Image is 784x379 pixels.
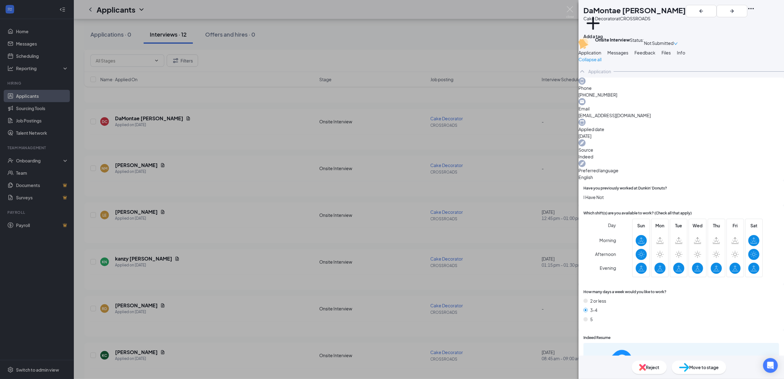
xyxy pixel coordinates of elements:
[644,40,674,46] span: Not Submitted
[636,222,647,229] span: Sun
[590,307,597,313] span: 3-4
[607,50,628,55] span: Messages
[662,50,671,55] span: Files
[579,105,784,112] span: Email
[579,91,784,98] span: [PHONE_NUMBER]
[583,194,779,201] span: I Have Not
[646,364,659,371] span: Reject
[692,222,703,229] span: Wed
[588,68,611,74] div: Application
[583,186,667,191] span: Have you previously worked at Dunkin' Donuts?
[635,50,655,55] span: Feedback
[599,235,616,246] span: Morning
[579,112,784,119] span: [EMAIL_ADDRESS][DOMAIN_NAME]
[730,222,741,229] span: Fri
[583,14,603,40] button: PlusAdd a tag
[630,37,644,49] div: Status :
[728,7,736,15] svg: ArrowRight
[600,262,616,273] span: Evening
[583,15,686,22] div: Cake Decorator at CROSSROADS
[711,222,722,229] span: Thu
[583,289,667,295] span: How many days a week would you like to work?
[763,358,778,373] div: Open Intercom Messenger
[583,335,611,341] span: Indeed Resume
[579,50,601,55] span: Application
[579,126,784,133] span: Applied date
[579,167,784,174] span: Preferred language
[689,364,719,371] span: Move to stage
[655,222,666,229] span: Mon
[608,222,616,229] span: Day
[698,7,705,15] svg: ArrowLeftNew
[747,5,755,12] svg: Ellipses
[579,174,784,181] span: English
[579,153,784,160] span: Indeed
[595,249,616,260] span: Afternoon
[583,5,686,15] h1: DaMontae [PERSON_NAME]
[579,56,602,63] span: Collapse all
[590,316,593,323] span: 5
[677,50,685,55] span: Info
[590,297,606,304] span: 2 or less
[717,5,747,17] button: ArrowRight
[579,85,784,91] span: Phone
[579,68,586,75] svg: ChevronUp
[579,146,784,153] span: Source
[595,37,630,42] b: Onsite Interview
[748,222,759,229] span: Sat
[579,133,784,139] span: [DATE]
[673,222,684,229] span: Tue
[583,14,603,33] svg: Plus
[674,42,678,46] span: down
[686,5,717,17] button: ArrowLeftNew
[583,210,692,216] span: Which shift(s) are you available to work? (Check all that apply)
